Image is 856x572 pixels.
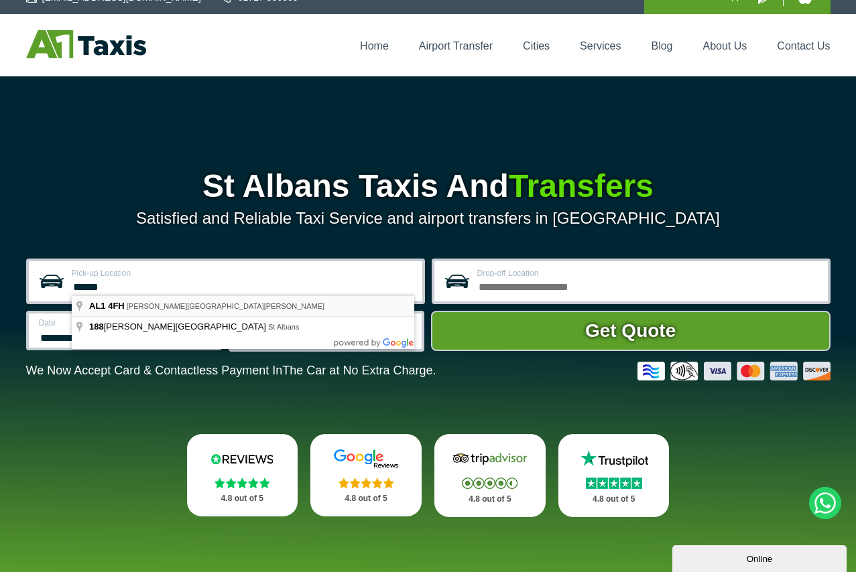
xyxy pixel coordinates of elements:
img: A1 Taxis St Albans LTD [26,30,146,58]
span: AL1 4FH [89,301,125,311]
span: [PERSON_NAME][GEOGRAPHIC_DATA] [89,321,268,332]
span: [PERSON_NAME][GEOGRAPHIC_DATA][PERSON_NAME] [127,302,324,310]
a: Trustpilot Stars 4.8 out of 5 [558,434,670,517]
img: Credit And Debit Cards [637,362,831,380]
a: Airport Transfer [419,40,493,52]
a: Cities [523,40,550,52]
p: 4.8 out of 5 [573,491,655,508]
span: 188 [89,321,104,332]
img: Stars [339,478,394,488]
h1: St Albans Taxis And [26,170,831,202]
p: 4.8 out of 5 [202,490,284,507]
label: Drop-off Location [477,269,820,277]
span: The Car at No Extra Charge. [282,364,436,377]
img: Stars [586,478,642,489]
a: Services [580,40,621,52]
iframe: chat widget [672,543,849,572]
p: Satisfied and Reliable Taxi Service and airport transfers in [GEOGRAPHIC_DATA] [26,209,831,228]
label: Pick-up Location [72,269,414,277]
p: 4.8 out of 5 [325,490,407,507]
a: Contact Us [777,40,830,52]
span: Transfers [509,168,654,204]
a: About Us [703,40,747,52]
a: Reviews.io Stars 4.8 out of 5 [187,434,298,516]
img: Trustpilot [574,449,654,469]
a: Blog [651,40,672,52]
p: 4.8 out of 5 [449,491,531,508]
img: Reviews.io [202,449,282,469]
img: Stars [462,478,517,489]
p: We Now Accept Card & Contactless Payment In [26,364,436,378]
img: Tripadvisor [450,449,530,469]
label: Date [39,319,211,327]
a: Tripadvisor Stars 4.8 out of 5 [434,434,546,517]
a: Google Stars 4.8 out of 5 [310,434,422,516]
img: Google [326,449,406,469]
span: St Albans [268,323,299,331]
a: Home [360,40,389,52]
img: Stars [215,478,270,488]
button: Get Quote [431,311,831,351]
